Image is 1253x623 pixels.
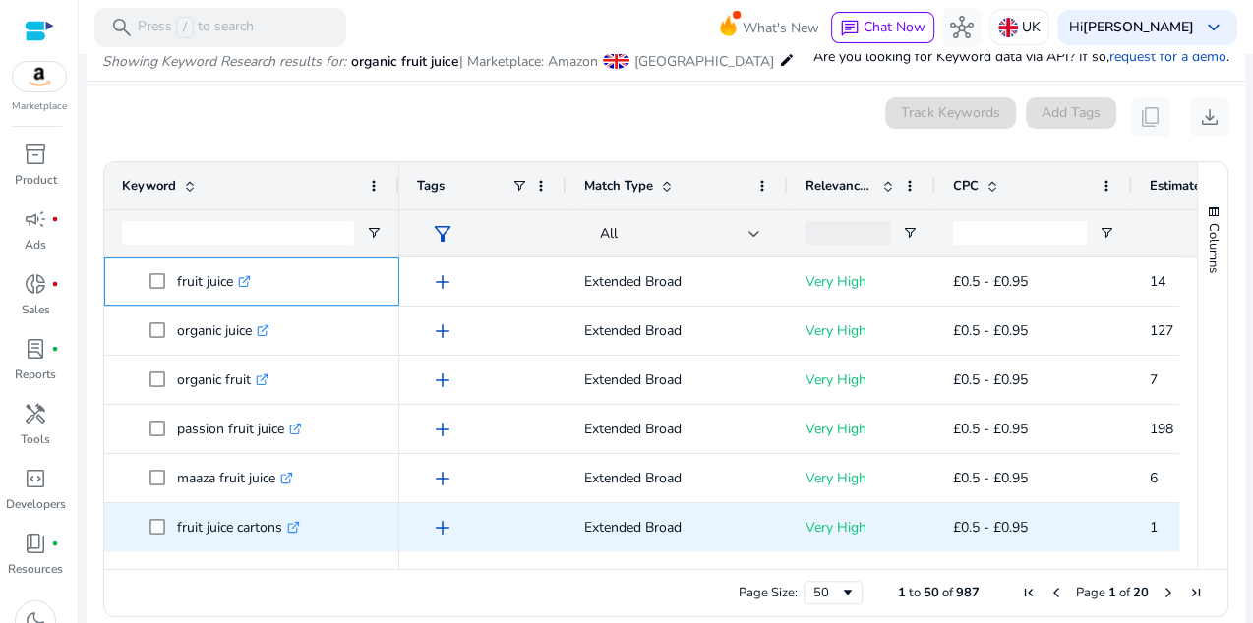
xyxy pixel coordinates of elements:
span: add [431,467,454,490]
span: lab_profile [24,337,47,361]
span: chat [840,19,860,38]
p: passion fruit juice [177,409,302,449]
span: handyman [24,402,47,425]
p: Reports [15,366,56,383]
span: fiber_manual_record [51,345,59,353]
div: 50 [813,584,840,601]
p: Tools [21,430,50,448]
span: £0.5 - £0.95 [953,321,1028,340]
i: Showing Keyword Research results for: [102,52,346,71]
p: Extended Broad [584,311,770,351]
span: search [110,16,134,39]
p: Very High [805,458,918,498]
span: Columns [1205,223,1223,273]
button: Open Filter Menu [1099,225,1114,241]
p: Very High [805,360,918,400]
p: Extended Broad [584,409,770,449]
span: 127 [1150,321,1173,340]
span: code_blocks [24,467,47,490]
p: organic fruit [177,360,268,400]
span: 1 [1150,518,1158,537]
p: fruit juice [177,261,251,302]
b: [PERSON_NAME] [1083,18,1194,36]
div: Last Page [1188,585,1204,600]
p: Product [15,171,57,189]
span: fiber_manual_record [51,280,59,288]
span: fiber_manual_record [51,539,59,547]
p: Sales [22,301,50,318]
span: All [600,224,618,243]
span: Tags [417,177,445,195]
mat-icon: edit [779,48,795,72]
span: of [1119,584,1130,601]
span: Chat Now [864,18,925,36]
span: Relevance Score [805,177,874,195]
input: Keyword Filter Input [122,221,354,245]
input: CPC Filter Input [953,221,1087,245]
p: Ads [25,236,46,254]
span: keyboard_arrow_down [1202,16,1225,39]
p: Press to search [138,17,254,38]
p: Extended Broad [584,507,770,547]
span: add [431,270,454,294]
span: book_4 [24,532,47,555]
button: Open Filter Menu [366,225,382,241]
button: chatChat Now [831,12,934,43]
span: £0.5 - £0.95 [953,272,1028,291]
span: hub [950,16,974,39]
span: 6 [1150,469,1158,487]
span: filter_alt [431,222,454,246]
span: Page [1076,584,1105,601]
span: inventory_2 [24,142,47,166]
span: of [942,584,953,601]
p: Resources [8,560,63,578]
span: Match Type [584,177,653,195]
span: donut_small [24,272,47,296]
img: amazon.svg [13,62,66,91]
div: Previous Page [1048,585,1064,600]
button: download [1190,97,1229,137]
span: fiber_manual_record [51,215,59,223]
p: maaza fruit juice [177,458,293,498]
span: 20 [1133,584,1149,601]
span: add [431,516,454,539]
span: download [1198,105,1222,129]
span: £0.5 - £0.95 [953,518,1028,537]
div: Page Size [804,581,863,604]
span: | Marketplace: Amazon [459,52,598,71]
span: £0.5 - £0.95 [953,420,1028,438]
span: 1 [898,584,906,601]
p: Extended Broad [584,458,770,498]
span: 7 [1150,370,1158,389]
p: Marketplace [12,99,67,114]
div: First Page [1021,585,1037,600]
p: Developers [6,495,66,513]
p: Extended Broad [584,360,770,400]
span: 14 [1150,272,1165,291]
span: What's New [743,11,819,45]
div: Page Size: [739,584,798,601]
p: Very High [805,311,918,351]
span: CPC [953,177,979,195]
span: / [176,17,194,38]
p: Very High [805,409,918,449]
span: 987 [956,584,980,601]
span: add [431,418,454,441]
button: hub [942,8,982,47]
span: [GEOGRAPHIC_DATA] [634,52,774,71]
span: add [431,319,454,343]
p: Hi [1069,21,1194,34]
span: campaign [24,207,47,231]
p: Extended Broad [584,261,770,302]
span: organic fruit juice [351,52,459,71]
p: Very High [805,507,918,547]
span: to [909,584,921,601]
span: add [431,368,454,392]
img: uk.svg [998,18,1018,37]
span: £0.5 - £0.95 [953,370,1028,389]
p: organic juice [177,311,269,351]
span: £0.5 - £0.95 [953,469,1028,487]
p: UK [1022,10,1041,44]
p: fruit juice cartons [177,507,300,547]
span: 198 [1150,420,1173,438]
